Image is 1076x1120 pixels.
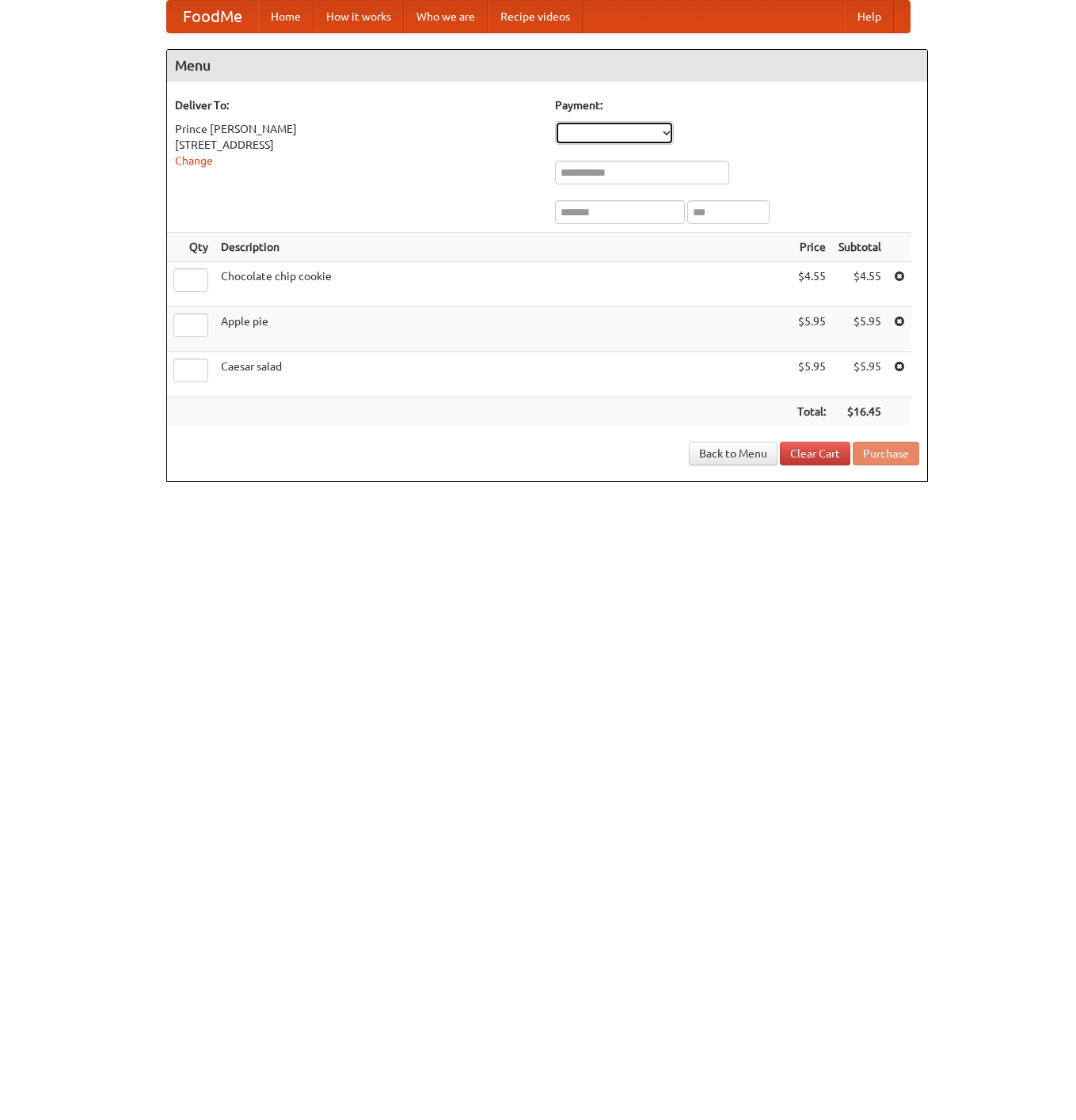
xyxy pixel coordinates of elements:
button: Purchase [853,442,919,465]
th: Description [215,233,791,262]
a: Home [258,1,314,32]
a: Clear Cart [780,442,850,465]
td: $5.95 [791,352,832,397]
a: Back to Menu [689,442,778,465]
a: Recipe videos [488,1,583,32]
td: $5.95 [832,307,888,352]
th: Qty [167,233,215,262]
h4: Menu [167,50,927,82]
h5: Payment: [555,97,919,113]
a: Who we are [404,1,488,32]
td: Chocolate chip cookie [215,262,791,307]
a: Help [845,1,894,32]
h5: Deliver To: [175,97,539,113]
a: Change [175,154,213,167]
td: $4.55 [832,262,888,307]
div: Prince [PERSON_NAME] [175,121,539,137]
th: Price [791,233,832,262]
div: [STREET_ADDRESS] [175,137,539,153]
th: Subtotal [832,233,888,262]
td: $4.55 [791,262,832,307]
td: $5.95 [832,352,888,397]
td: Apple pie [215,307,791,352]
a: FoodMe [167,1,258,32]
td: $5.95 [791,307,832,352]
a: How it works [314,1,404,32]
th: Total: [791,397,832,427]
th: $16.45 [832,397,888,427]
td: Caesar salad [215,352,791,397]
